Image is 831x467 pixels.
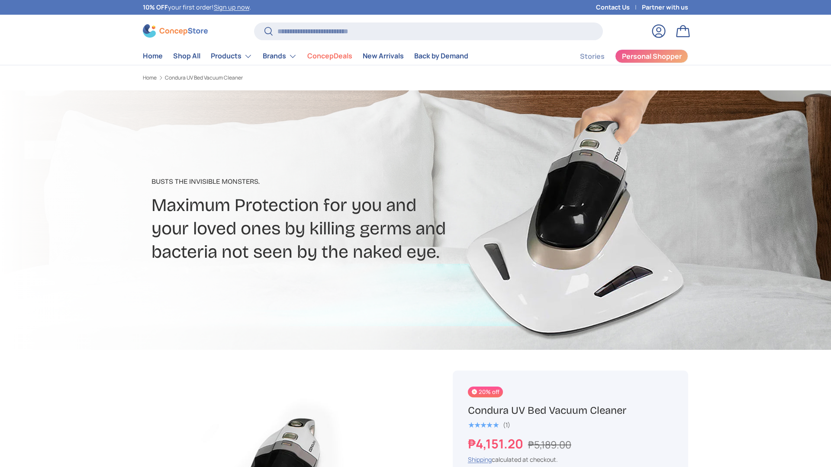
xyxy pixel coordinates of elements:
[151,194,484,264] h2: Maximum Protection for you and your loved ones by killing germs and bacteria not seen by the nake...
[143,3,168,11] strong: 10% OFF
[143,48,163,64] a: Home
[468,455,492,464] a: Shipping
[206,48,258,65] summary: Products
[642,3,688,12] a: Partner with us
[143,3,251,12] p: your first order! .
[214,3,249,11] a: Sign up now
[468,455,673,464] div: calculated at checkout.
[263,48,297,65] a: Brands
[468,387,503,397] span: 20% off
[211,48,252,65] a: Products
[622,53,682,60] span: Personal Shopper
[307,48,352,64] a: ConcepDeals
[151,176,484,187] p: Busts The Invisible Monsters​.
[143,48,468,65] nav: Primary
[468,421,499,429] span: ★★★★★
[173,48,200,64] a: Shop All
[596,3,642,12] a: Contact Us
[143,74,432,82] nav: Breadcrumbs
[468,421,499,429] div: 5.0 out of 5.0 stars
[468,404,673,417] h1: Condura UV Bed Vacuum Cleaner
[615,49,688,63] a: Personal Shopper
[143,24,208,38] img: ConcepStore
[559,48,688,65] nav: Secondary
[468,435,525,452] strong: ₱4,151.20
[468,419,510,429] a: 5.0 out of 5.0 stars (1)
[503,422,510,428] div: (1)
[165,75,243,80] a: Condura UV Bed Vacuum Cleaner
[580,48,605,65] a: Stories
[258,48,302,65] summary: Brands
[363,48,404,64] a: New Arrivals
[528,438,571,451] s: ₱5,189.00
[414,48,468,64] a: Back by Demand
[143,75,157,80] a: Home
